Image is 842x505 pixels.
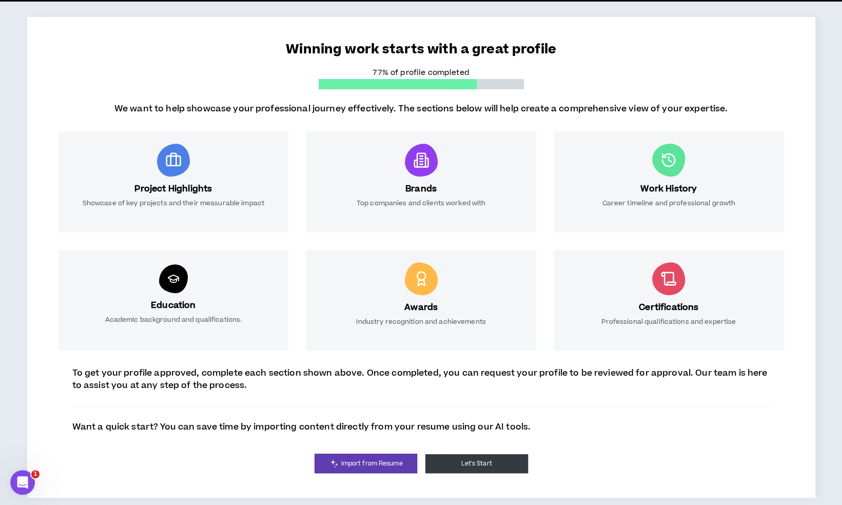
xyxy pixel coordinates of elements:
h3: Project Highlights [134,183,212,195]
p: Winning work starts with a great profile [62,40,780,60]
p: Academic background and qualifications. [105,316,242,336]
h3: Awards [404,301,438,314]
span: 1 [31,470,40,478]
a: Import from Resume [315,454,417,473]
p: Showcase of key projects and their measurable impact [83,199,264,220]
p: Career timeline and professional growth [602,199,735,220]
p: Industry recognition and achievements [356,318,485,338]
iframe: Intercom live chat [10,470,35,495]
p: 77% of profile completed [319,67,524,79]
p: Professional qualifications and expertise [601,318,736,338]
p: To get your profile approved, complete each section shown above. Once completed, you can request ... [72,367,770,392]
h3: Work History [640,183,697,195]
p: Top companies and clients worked with [357,199,485,220]
h3: Education [151,299,195,312]
h3: Brands [405,183,437,195]
span: Import from Resume [341,459,403,469]
p: We want to help showcase your professional journey effectively. The sections below will help crea... [114,103,728,115]
p: Want a quick start? You can save time by importing content directly from your resume using our AI... [72,421,531,433]
h3: Certifications [639,301,698,314]
button: Let's Start [425,454,528,473]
